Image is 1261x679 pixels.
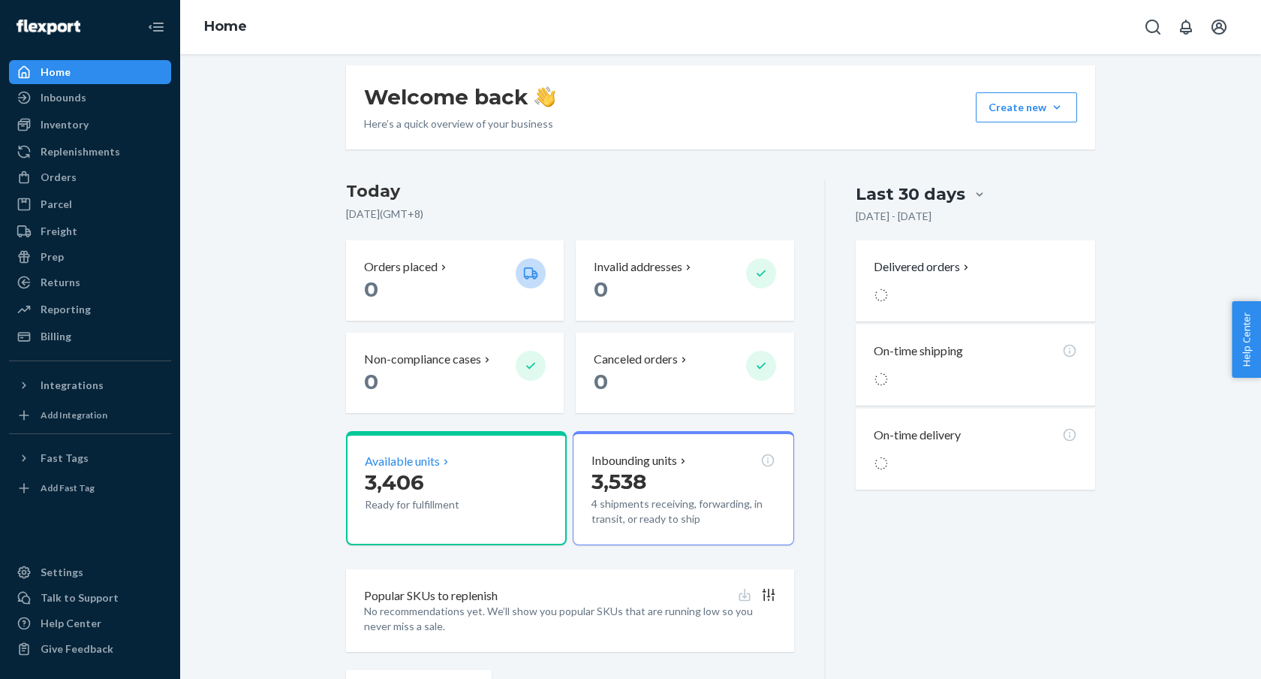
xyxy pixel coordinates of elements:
[364,258,438,276] p: Orders placed
[573,431,793,545] button: Inbounding units3,5384 shipments receiving, forwarding, in transit, or ready to ship
[9,586,171,610] a: Talk to Support
[41,565,83,580] div: Settings
[41,144,120,159] div: Replenishments
[364,276,378,302] span: 0
[365,453,440,470] p: Available units
[9,140,171,164] a: Replenishments
[9,245,171,269] a: Prep
[346,207,794,222] p: [DATE] ( GMT+8 )
[41,302,91,317] div: Reporting
[9,611,171,635] a: Help Center
[874,258,972,276] button: Delivered orders
[594,351,678,368] p: Canceled orders
[41,224,77,239] div: Freight
[874,427,961,444] p: On-time delivery
[9,113,171,137] a: Inventory
[365,497,504,512] p: Ready for fulfillment
[141,12,171,42] button: Close Navigation
[365,469,424,495] span: 3,406
[576,333,793,413] button: Canceled orders 0
[41,197,72,212] div: Parcel
[976,92,1077,122] button: Create new
[9,270,171,294] a: Returns
[9,560,171,584] a: Settings
[1204,12,1234,42] button: Open account menu
[9,403,171,427] a: Add Integration
[41,90,86,105] div: Inbounds
[346,333,564,413] button: Non-compliance cases 0
[41,117,89,132] div: Inventory
[594,276,608,302] span: 0
[9,165,171,189] a: Orders
[9,219,171,243] a: Freight
[17,20,80,35] img: Flexport logo
[204,18,247,35] a: Home
[9,637,171,661] button: Give Feedback
[364,351,481,368] p: Non-compliance cases
[9,192,171,216] a: Parcel
[41,590,119,605] div: Talk to Support
[594,258,682,276] p: Invalid addresses
[364,83,555,110] h1: Welcome back
[364,116,555,131] p: Here’s a quick overview of your business
[192,5,259,49] ol: breadcrumbs
[9,373,171,397] button: Integrations
[364,604,776,634] p: No recommendations yet. We’ll show you popular SKUs that are running low so you never miss a sale.
[41,409,107,421] div: Add Integration
[364,369,378,394] span: 0
[9,476,171,500] a: Add Fast Tag
[1232,301,1261,378] button: Help Center
[534,86,555,107] img: hand-wave emoji
[591,452,677,469] p: Inbounding units
[856,209,931,224] p: [DATE] - [DATE]
[41,451,89,466] div: Fast Tags
[9,297,171,321] a: Reporting
[1138,12,1168,42] button: Open Search Box
[41,641,113,656] div: Give Feedback
[41,616,101,631] div: Help Center
[41,481,95,494] div: Add Fast Tag
[346,240,564,321] button: Orders placed 0
[364,587,498,605] p: Popular SKUs to replenish
[9,60,171,84] a: Home
[874,343,963,360] p: On-time shipping
[576,240,793,321] button: Invalid addresses 0
[41,249,64,264] div: Prep
[1171,12,1201,42] button: Open notifications
[41,65,71,80] div: Home
[9,324,171,349] a: Billing
[591,469,646,494] span: 3,538
[41,170,77,185] div: Orders
[591,496,775,527] p: 4 shipments receiving, forwarding, in transit, or ready to ship
[9,446,171,470] button: Fast Tags
[41,329,71,344] div: Billing
[594,369,608,394] span: 0
[41,378,104,393] div: Integrations
[346,180,794,204] h3: Today
[41,275,80,290] div: Returns
[9,86,171,110] a: Inbounds
[346,431,567,545] button: Available units3,406Ready for fulfillment
[856,183,965,206] div: Last 30 days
